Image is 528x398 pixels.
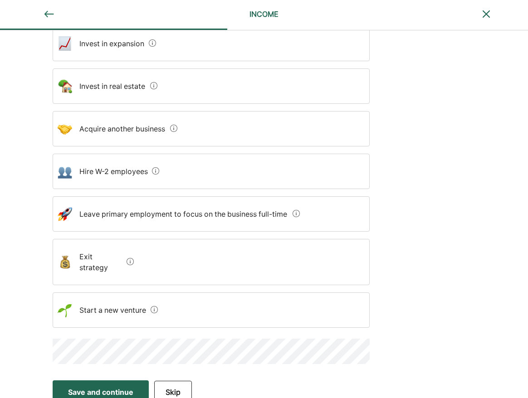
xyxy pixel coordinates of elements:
[72,73,146,99] div: Invest in real estate
[72,244,122,280] div: Exit strategy
[72,159,148,184] div: Hire W-2 employees
[72,31,145,56] div: Invest in expansion
[189,9,339,19] div: INCOME
[72,297,147,323] div: Start a new venture
[72,116,166,141] div: Acquire another business
[68,387,133,398] div: Save and continue
[72,201,289,227] div: Leave primary employment to focus on the business full-time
